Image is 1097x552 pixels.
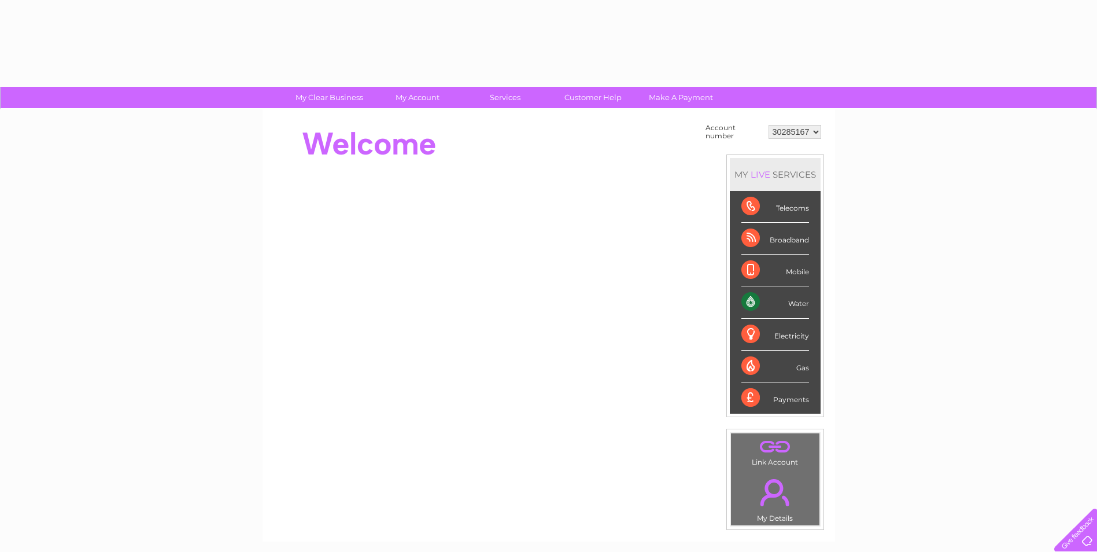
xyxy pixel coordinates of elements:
a: My Clear Business [282,87,377,108]
td: Link Account [730,433,820,469]
div: Gas [741,351,809,382]
div: LIVE [748,169,773,180]
td: Account number [703,121,766,143]
a: . [734,436,817,457]
td: My Details [730,469,820,526]
a: Customer Help [545,87,641,108]
div: Mobile [741,255,809,286]
div: MY SERVICES [730,158,821,191]
a: My Account [370,87,465,108]
div: Telecoms [741,191,809,223]
div: Electricity [741,319,809,351]
div: Payments [741,382,809,414]
div: Water [741,286,809,318]
a: Make A Payment [633,87,729,108]
a: Services [457,87,553,108]
div: Broadband [741,223,809,255]
a: . [734,472,817,513]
